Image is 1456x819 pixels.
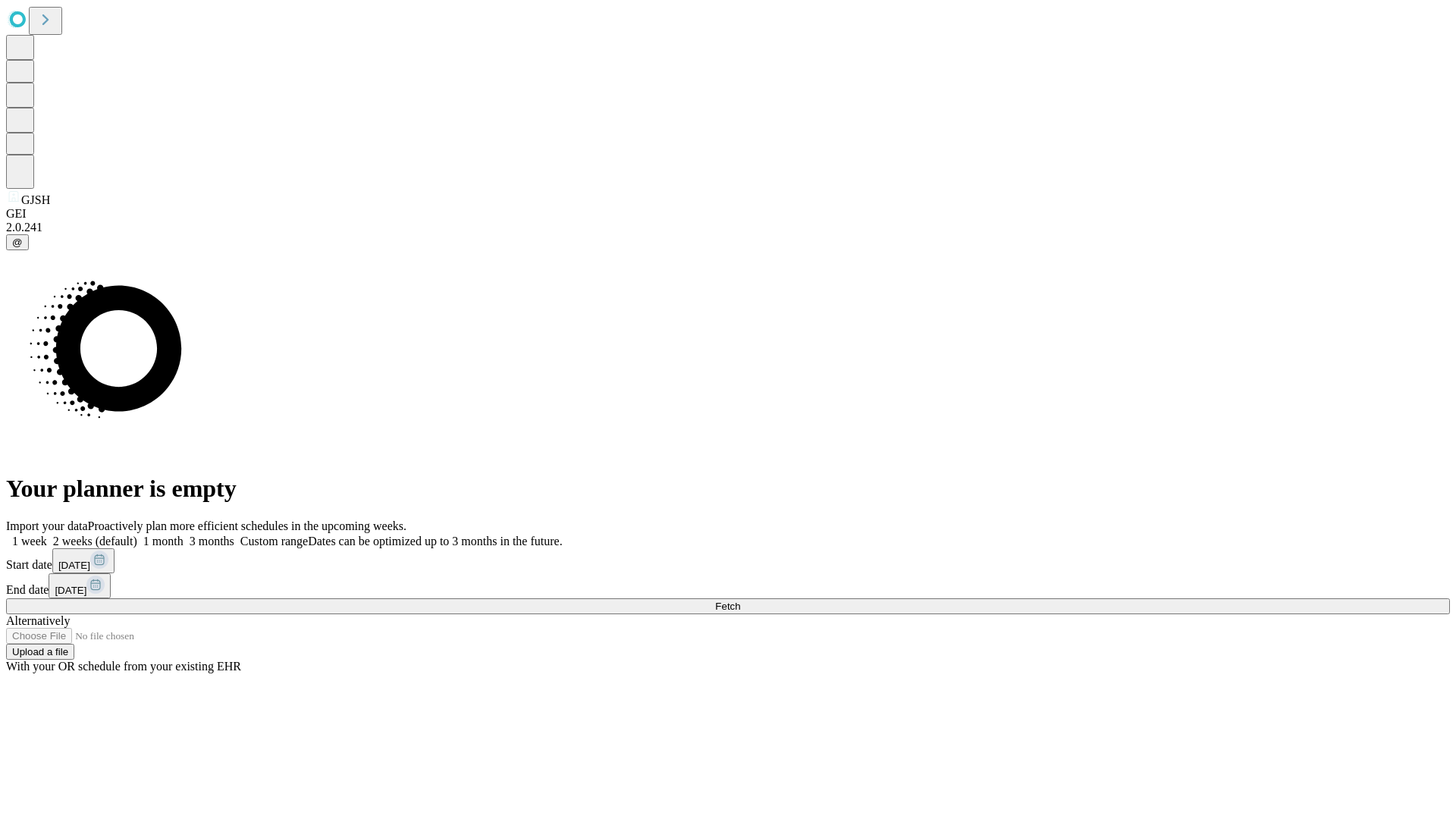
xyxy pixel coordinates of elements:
span: @ [12,237,23,248]
span: 1 week [12,535,47,548]
button: @ [6,234,29,250]
button: Fetch [6,598,1450,614]
button: Upload a file [6,644,74,660]
span: Fetch [715,601,740,612]
span: Dates can be optimized up to 3 months in the future. [308,535,562,548]
span: GJSH [21,193,50,206]
span: [DATE] [58,560,90,571]
span: Custom range [240,535,308,548]
div: GEI [6,207,1450,221]
span: Proactively plan more efficient schedules in the upcoming weeks. [88,519,406,532]
h1: Your planner is empty [6,475,1450,503]
button: [DATE] [52,548,115,573]
span: 3 months [190,535,234,548]
span: [DATE] [55,585,86,596]
span: 1 month [143,535,184,548]
div: 2.0.241 [6,221,1450,234]
span: 2 weeks (default) [53,535,137,548]
span: Alternatively [6,614,70,627]
button: [DATE] [49,573,111,598]
div: End date [6,573,1450,598]
span: Import your data [6,519,88,532]
div: Start date [6,548,1450,573]
span: With your OR schedule from your existing EHR [6,660,241,673]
